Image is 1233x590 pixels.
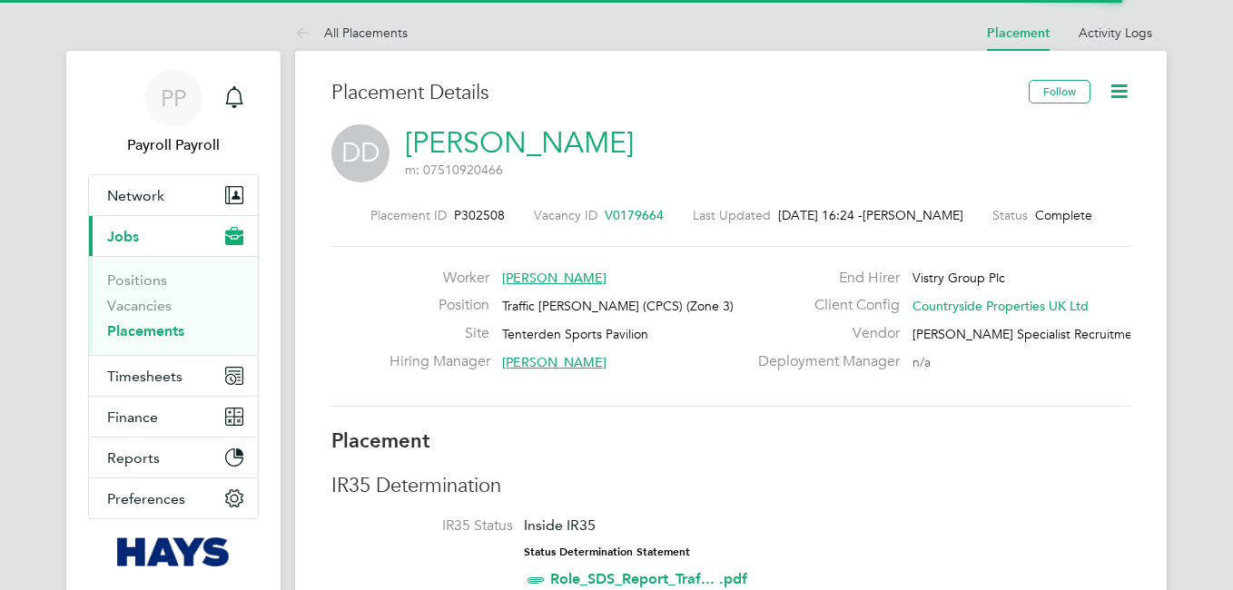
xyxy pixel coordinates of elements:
button: Jobs [89,216,258,256]
a: Placement [987,25,1050,41]
a: Activity Logs [1079,25,1152,41]
span: m: 07510920466 [405,162,503,178]
a: Positions [107,271,167,289]
span: Finance [107,408,158,426]
button: Timesheets [89,356,258,396]
button: Network [89,175,258,215]
a: [PERSON_NAME] [405,125,634,161]
label: Placement ID [370,207,447,223]
button: Preferences [89,478,258,518]
span: n/a [912,354,931,370]
strong: Status Determination Statement [524,546,690,558]
span: Vistry Group Plc [912,270,1005,286]
span: Timesheets [107,368,182,385]
span: Jobs [107,228,139,245]
label: End Hirer [747,269,900,288]
span: Reports [107,449,160,467]
label: Site [390,324,489,343]
label: Vendor [747,324,900,343]
label: IR35 Status [331,516,513,536]
label: Client Config [747,296,900,315]
label: Deployment Manager [747,352,900,371]
label: Worker [390,269,489,288]
span: PP [161,86,186,110]
label: Hiring Manager [390,352,489,371]
span: [PERSON_NAME] Specialist Recruitment Limited [912,326,1190,342]
span: Preferences [107,490,185,507]
label: Vacancy ID [534,207,597,223]
img: hays-logo-retina.png [117,537,231,566]
a: Role_SDS_Report_Traf... .pdf [550,570,747,587]
a: Go to home page [88,537,259,566]
label: Position [390,296,489,315]
h3: Placement Details [331,80,1015,106]
a: Placements [107,322,184,339]
a: PPPayroll Payroll [88,69,259,156]
a: Vacancies [107,297,172,314]
a: All Placements [295,25,408,41]
span: [PERSON_NAME] [502,270,607,286]
span: Countryside Properties UK Ltd [912,298,1089,314]
span: Traffic [PERSON_NAME] (CPCS) (Zone 3) [502,298,734,314]
span: Inside IR35 [524,516,596,534]
div: Jobs [89,256,258,355]
label: Status [992,207,1028,223]
span: P302508 [454,207,505,223]
span: V0179664 [605,207,664,223]
label: Last Updated [693,207,771,223]
button: Reports [89,438,258,477]
span: Payroll Payroll [88,134,259,156]
button: Finance [89,397,258,437]
span: Network [107,187,164,204]
span: [DATE] 16:24 - [778,207,863,223]
button: Follow [1029,80,1090,103]
span: DD [331,124,390,182]
h3: IR35 Determination [331,473,1130,499]
span: [PERSON_NAME] [863,207,963,223]
span: [PERSON_NAME] [502,354,607,370]
span: Complete [1035,207,1092,223]
b: Placement [331,428,430,453]
span: Tenterden Sports Pavilion [502,326,648,342]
